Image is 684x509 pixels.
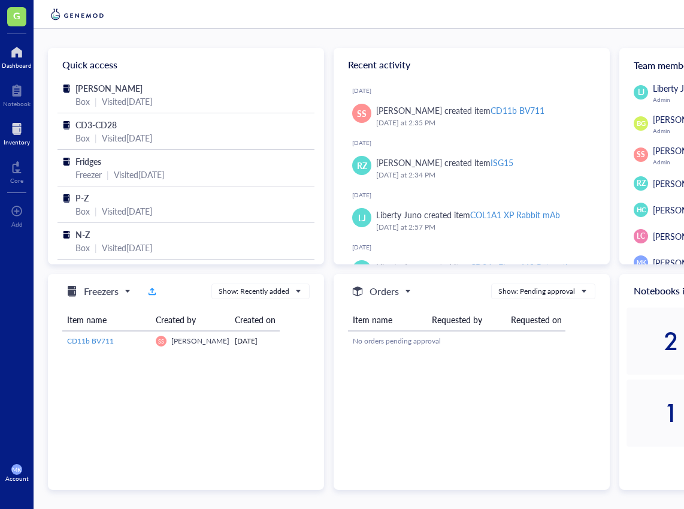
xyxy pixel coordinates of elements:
a: Notebook [3,81,31,107]
th: Item name [62,309,151,331]
th: Requested on [506,309,576,331]
div: Core [10,177,23,184]
div: Box [75,241,90,254]
div: 2 [627,332,679,351]
div: Recent activity [334,48,610,82]
div: [DATE] at 2:34 PM [376,169,591,181]
a: RZ[PERSON_NAME] created itemISG15[DATE] at 2:34 PM [343,151,600,186]
span: MK [12,466,22,473]
div: Visited [DATE] [102,204,152,218]
th: Item name [348,309,427,331]
div: Quick access [48,48,324,82]
span: [PERSON_NAME] [171,336,229,346]
div: | [95,204,97,218]
span: G [13,8,20,23]
div: [DATE] [352,139,600,146]
th: Created by [151,309,230,331]
div: Visited [DATE] [102,241,152,254]
div: 1 [627,403,679,423]
th: Requested by [427,309,506,331]
span: LC [637,231,645,242]
span: P-Z [75,192,89,204]
div: Liberty Juno created item [376,208,560,221]
div: [DATE] [352,87,600,94]
span: RZ [357,159,367,172]
span: SS [637,149,645,160]
span: LJ [358,211,366,224]
div: CD11b BV711 [491,104,544,116]
th: Created on [230,309,299,331]
span: [PERSON_NAME] [75,82,143,94]
div: [DATE] [235,336,295,347]
span: MK [636,258,645,267]
div: Show: Recently added [219,286,289,297]
div: [DATE] [352,243,600,251]
div: [PERSON_NAME] created item [376,104,544,117]
div: Visited [DATE] [114,168,164,181]
div: Visited [DATE] [102,131,152,144]
div: Show: Pending approval [498,286,575,297]
span: RZ [637,178,646,189]
div: [DATE] at 2:35 PM [376,117,591,129]
div: Box [75,204,90,218]
div: ISG15 [491,156,513,168]
span: SS [357,107,367,120]
img: genemod-logo [48,7,107,22]
div: Box [75,131,90,144]
div: | [95,241,97,254]
span: SS [158,338,164,344]
div: [DATE] [352,191,600,198]
div: | [95,95,97,108]
div: COL1A1 XP Rabbit mAb [470,209,560,221]
div: Account [5,475,29,482]
span: LJ [638,87,644,98]
a: CD11b BV711 [67,336,146,347]
div: Freezer [75,168,102,181]
h5: Freezers [84,284,119,299]
a: SS[PERSON_NAME] created itemCD11b BV711[DATE] at 2:35 PM [343,99,600,134]
div: | [95,131,97,144]
div: Dashboard [2,62,32,69]
div: | [107,168,109,181]
div: Box [75,95,90,108]
span: N-Z [75,228,90,240]
span: CD3-CD28 [75,119,117,131]
a: Core [10,158,23,184]
a: Inventory [4,119,30,146]
div: Add [11,221,23,228]
div: [PERSON_NAME] created item [376,156,513,169]
a: LJLiberty Juno created itemCOL1A1 XP Rabbit mAb[DATE] at 2:57 PM [343,203,600,238]
span: CD11b BV711 [67,336,114,346]
span: HC [636,205,646,215]
a: Dashboard [2,43,32,69]
span: Fridges [75,155,101,167]
h5: Orders [370,284,399,299]
div: Inventory [4,138,30,146]
div: Visited [DATE] [102,95,152,108]
span: BG [636,119,646,129]
div: [DATE] at 2:57 PM [376,221,591,233]
div: No orders pending approval [353,336,571,347]
div: Notebook [3,100,31,107]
